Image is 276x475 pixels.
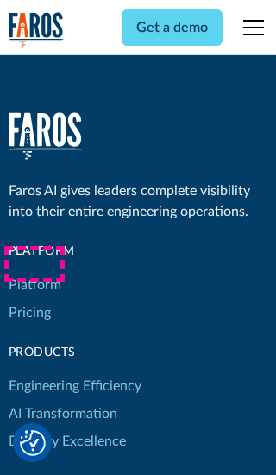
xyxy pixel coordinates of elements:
[233,7,267,48] div: menu
[20,430,46,456] button: Cookie Settings
[9,427,126,455] a: Delivery Excellence
[9,112,82,160] img: Faros Logo White
[9,12,64,47] img: Logo of the analytics and reporting company Faros.
[9,299,51,326] a: Pricing
[20,430,46,456] img: Revisit consent button
[9,271,61,299] a: Platform
[9,12,64,47] a: home
[9,243,141,261] div: Platform
[9,344,141,362] div: products
[9,112,82,160] a: home
[9,180,268,222] div: Faros AI gives leaders complete visibility into their entire engineering operations.
[9,372,141,400] a: Engineering Efficiency
[9,400,117,427] a: AI Transformation
[122,9,223,46] a: Get a demo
